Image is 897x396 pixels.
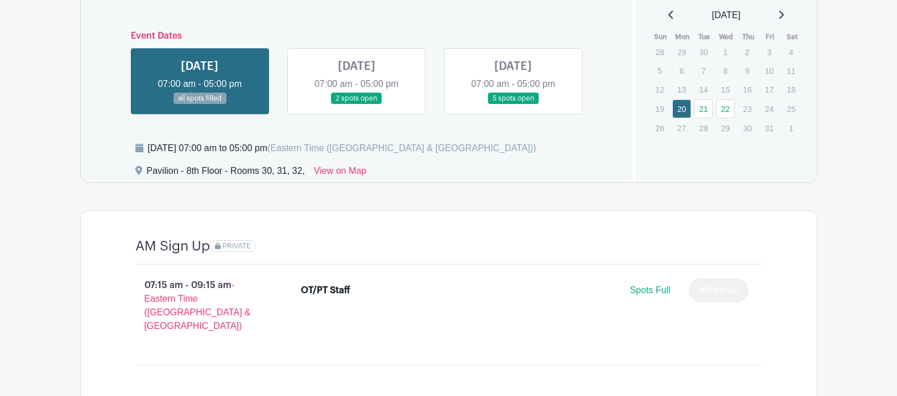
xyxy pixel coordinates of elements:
[694,43,713,61] p: 30
[650,43,669,61] p: 28
[135,238,210,255] h4: AM Sign Up
[144,280,251,331] span: - Eastern Time ([GEOGRAPHIC_DATA] & [GEOGRAPHIC_DATA])
[737,31,759,43] th: Thu
[716,62,735,80] p: 8
[760,119,779,137] p: 31
[630,285,670,295] span: Spots Full
[650,119,669,137] p: 26
[738,119,757,137] p: 30
[760,43,779,61] p: 3
[738,43,757,61] p: 2
[716,119,735,137] p: 29
[650,81,669,98] p: 12
[672,119,691,137] p: 27
[147,164,305,182] div: Pavilion - 8th Floor - Rooms 30, 31, 32,
[760,100,779,118] p: 24
[672,99,691,118] a: 20
[738,81,757,98] p: 16
[672,81,691,98] p: 13
[672,43,691,61] p: 29
[672,62,691,80] p: 6
[694,62,713,80] p: 7
[716,43,735,61] p: 1
[760,81,779,98] p: 17
[650,62,669,80] p: 5
[267,143,536,153] span: (Eastern Time ([GEOGRAPHIC_DATA] & [GEOGRAPHIC_DATA]))
[301,284,350,297] div: OT/PT Staff
[782,100,800,118] p: 25
[716,99,735,118] a: 22
[716,81,735,98] p: 15
[117,274,283,337] p: 07:15 am - 09:15 am
[782,119,800,137] p: 1
[148,141,536,155] div: [DATE] 07:00 am to 05:00 pm
[712,9,741,22] span: [DATE]
[760,62,779,80] p: 10
[738,62,757,80] p: 9
[650,100,669,118] p: 19
[122,31,592,41] h6: Event Dates
[782,81,800,98] p: 18
[782,43,800,61] p: 4
[694,119,713,137] p: 28
[672,31,694,43] th: Mon
[782,62,800,80] p: 11
[759,31,782,43] th: Fri
[693,31,716,43] th: Tue
[694,99,713,118] a: 21
[650,31,672,43] th: Sun
[222,242,251,250] span: PRIVATE
[738,100,757,118] p: 23
[781,31,803,43] th: Sat
[694,81,713,98] p: 14
[314,164,366,182] a: View on Map
[716,31,738,43] th: Wed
